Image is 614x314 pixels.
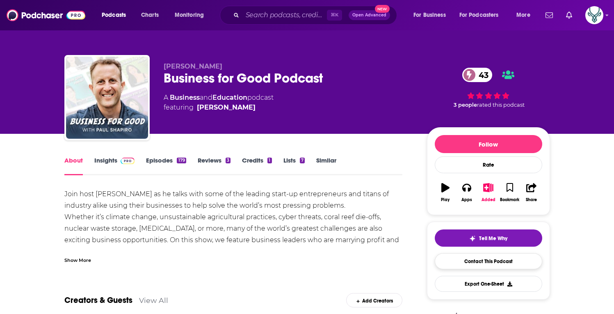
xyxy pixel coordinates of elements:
[526,197,537,202] div: Share
[413,9,446,21] span: For Business
[349,10,390,20] button: Open AdvancedNew
[197,103,256,112] a: Paul Shapiro
[169,9,215,22] button: open menu
[346,293,402,307] div: Add Creators
[427,62,550,113] div: 43 3 peoplerated this podcast
[64,295,132,305] a: Creators & Guests
[520,178,542,207] button: Share
[454,9,511,22] button: open menu
[66,57,148,139] img: Business for Good Podcast
[516,9,530,21] span: More
[435,229,542,247] button: tell me why sparkleTell Me Why
[64,188,403,257] div: Join host [PERSON_NAME] as he talks with some of the leading start-up entrepreneurs and titans of...
[542,8,556,22] a: Show notifications dropdown
[283,156,305,175] a: Lists7
[435,156,542,173] div: Rate
[585,6,603,24] button: Show profile menu
[459,9,499,21] span: For Podcasters
[164,103,274,112] span: featuring
[563,8,575,22] a: Show notifications dropdown
[200,94,212,101] span: and
[375,5,390,13] span: New
[470,68,493,82] span: 43
[435,135,542,153] button: Follow
[164,62,222,70] span: [PERSON_NAME]
[139,296,168,305] a: View All
[175,9,204,21] span: Monitoring
[242,9,327,22] input: Search podcasts, credits, & more...
[141,9,159,21] span: Charts
[585,6,603,24] span: Logged in as sablestrategy
[212,94,247,101] a: Education
[170,94,200,101] a: Business
[136,9,164,22] a: Charts
[242,156,272,175] a: Credits1
[121,158,135,164] img: Podchaser Pro
[64,156,83,175] a: About
[456,178,477,207] button: Apps
[477,178,499,207] button: Added
[435,178,456,207] button: Play
[477,102,525,108] span: rated this podcast
[146,156,186,175] a: Episodes179
[316,156,336,175] a: Similar
[226,158,231,163] div: 3
[479,235,507,242] span: Tell Me Why
[408,9,456,22] button: open menu
[267,158,272,163] div: 1
[454,102,477,108] span: 3 people
[441,197,450,202] div: Play
[461,197,472,202] div: Apps
[585,6,603,24] img: User Profile
[462,68,493,82] a: 43
[198,156,231,175] a: Reviews3
[7,7,85,23] img: Podchaser - Follow, Share and Rate Podcasts
[435,253,542,269] a: Contact This Podcast
[469,235,476,242] img: tell me why sparkle
[96,9,137,22] button: open menu
[164,93,274,112] div: A podcast
[435,276,542,292] button: Export One-Sheet
[511,9,541,22] button: open menu
[352,13,386,17] span: Open Advanced
[499,178,520,207] button: Bookmark
[482,197,495,202] div: Added
[177,158,186,163] div: 179
[94,156,135,175] a: InsightsPodchaser Pro
[102,9,126,21] span: Podcasts
[500,197,519,202] div: Bookmark
[327,10,342,21] span: ⌘ K
[300,158,305,163] div: 7
[228,6,405,25] div: Search podcasts, credits, & more...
